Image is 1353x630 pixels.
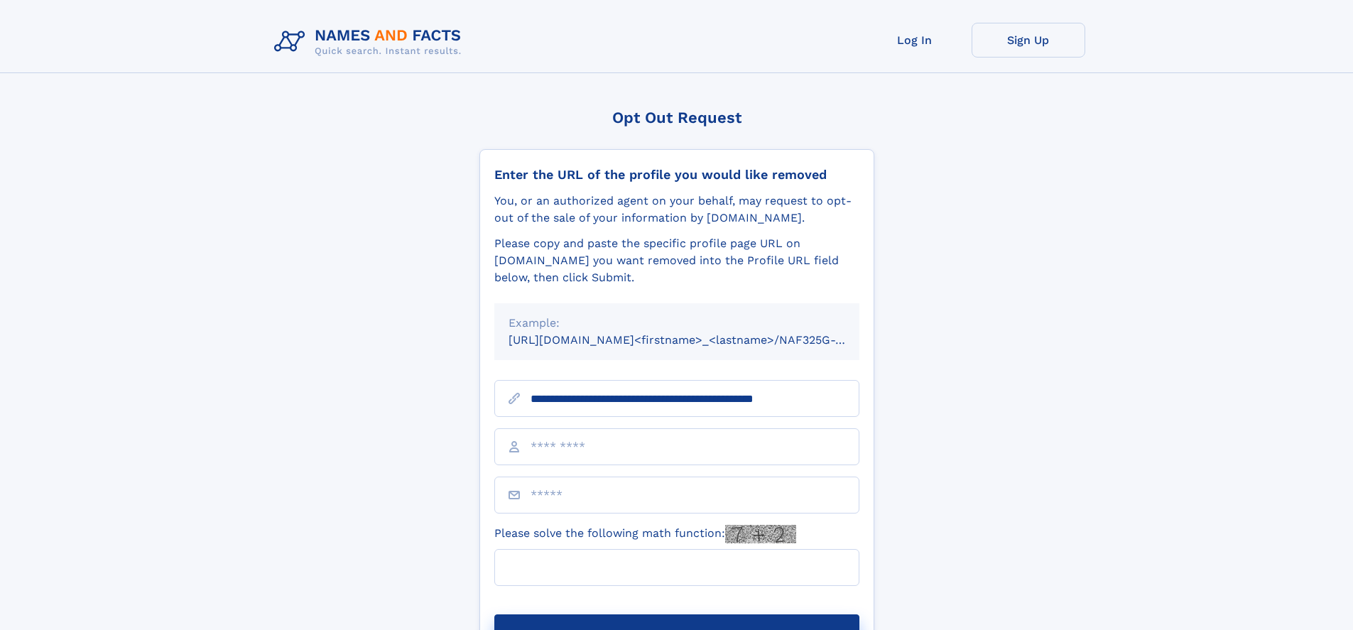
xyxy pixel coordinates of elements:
div: Enter the URL of the profile you would like removed [494,167,859,183]
div: Example: [509,315,845,332]
label: Please solve the following math function: [494,525,796,543]
div: Opt Out Request [479,109,874,126]
a: Log In [858,23,972,58]
div: You, or an authorized agent on your behalf, may request to opt-out of the sale of your informatio... [494,192,859,227]
a: Sign Up [972,23,1085,58]
div: Please copy and paste the specific profile page URL on [DOMAIN_NAME] you want removed into the Pr... [494,235,859,286]
small: [URL][DOMAIN_NAME]<firstname>_<lastname>/NAF325G-xxxxxxxx [509,333,886,347]
img: Logo Names and Facts [268,23,473,61]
